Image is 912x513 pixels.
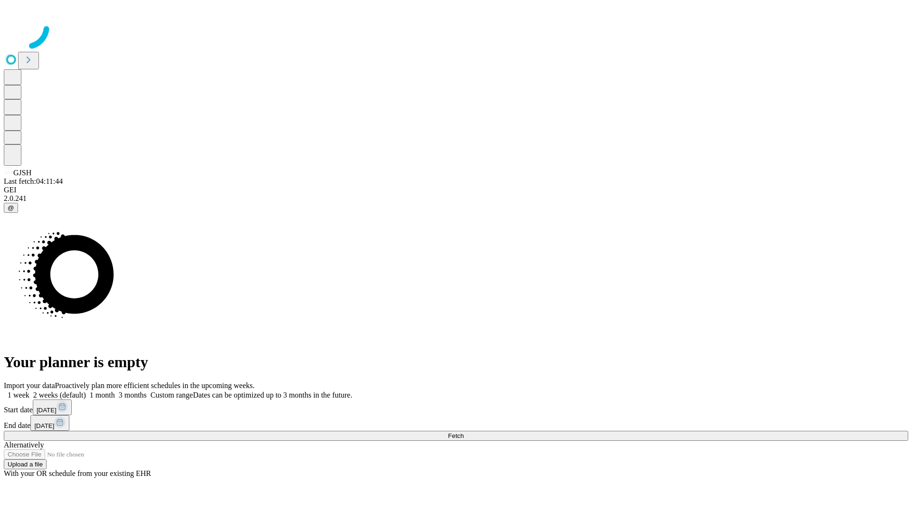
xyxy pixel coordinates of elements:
[193,391,352,399] span: Dates can be optimized up to 3 months in the future.
[151,391,193,399] span: Custom range
[90,391,115,399] span: 1 month
[4,203,18,213] button: @
[4,399,908,415] div: Start date
[33,391,86,399] span: 2 weeks (default)
[4,441,44,449] span: Alternatively
[13,169,31,177] span: GJSH
[4,177,63,185] span: Last fetch: 04:11:44
[33,399,72,415] button: [DATE]
[37,407,57,414] span: [DATE]
[4,186,908,194] div: GEI
[448,432,464,439] span: Fetch
[55,381,255,389] span: Proactively plan more efficient schedules in the upcoming weeks.
[8,204,14,211] span: @
[4,381,55,389] span: Import your data
[34,422,54,429] span: [DATE]
[4,194,908,203] div: 2.0.241
[8,391,29,399] span: 1 week
[4,459,47,469] button: Upload a file
[119,391,147,399] span: 3 months
[4,469,151,477] span: With your OR schedule from your existing EHR
[4,415,908,431] div: End date
[4,353,908,371] h1: Your planner is empty
[4,431,908,441] button: Fetch
[30,415,69,431] button: [DATE]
